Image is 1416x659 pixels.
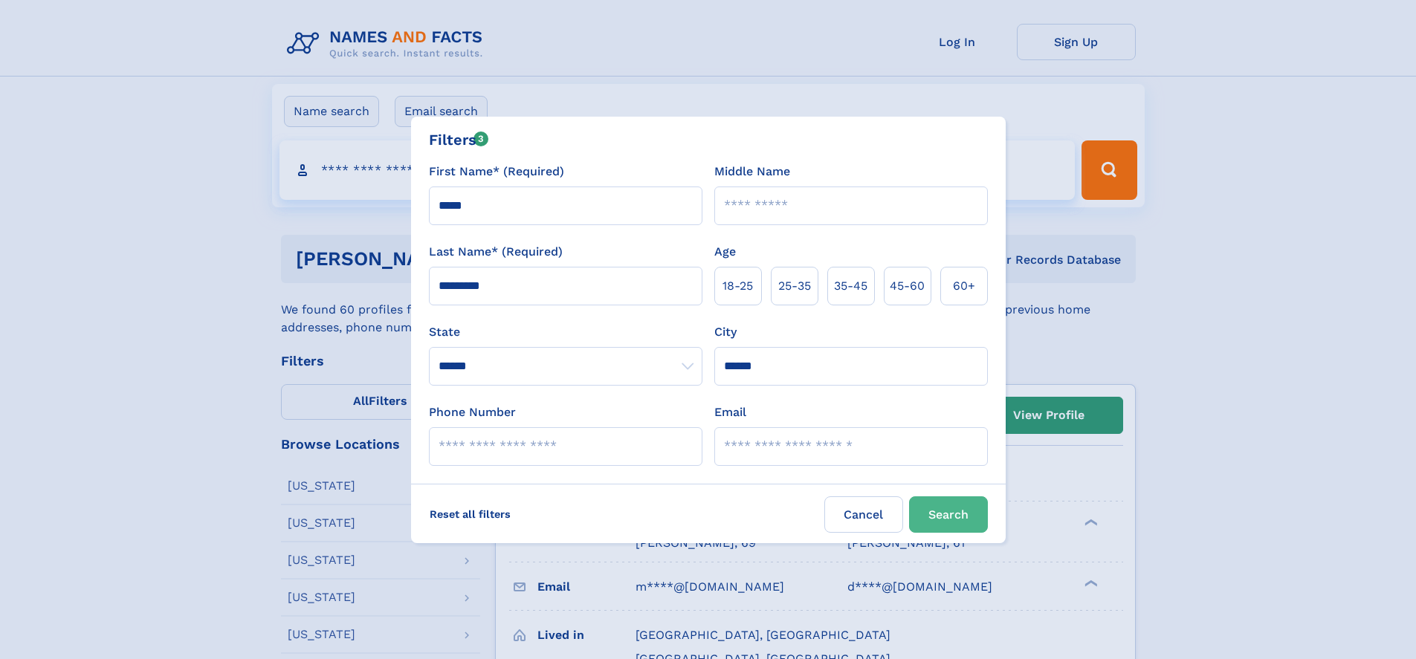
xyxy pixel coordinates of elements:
div: Filters [429,129,489,151]
label: First Name* (Required) [429,163,564,181]
label: Last Name* (Required) [429,243,563,261]
label: State [429,323,702,341]
span: 35‑45 [834,277,867,295]
span: 25‑35 [778,277,811,295]
label: City [714,323,737,341]
label: Phone Number [429,403,516,421]
span: 60+ [953,277,975,295]
button: Search [909,496,988,533]
label: Email [714,403,746,421]
span: 45‑60 [890,277,925,295]
span: 18‑25 [722,277,753,295]
label: Middle Name [714,163,790,181]
label: Age [714,243,736,261]
label: Cancel [824,496,903,533]
label: Reset all filters [420,496,520,532]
